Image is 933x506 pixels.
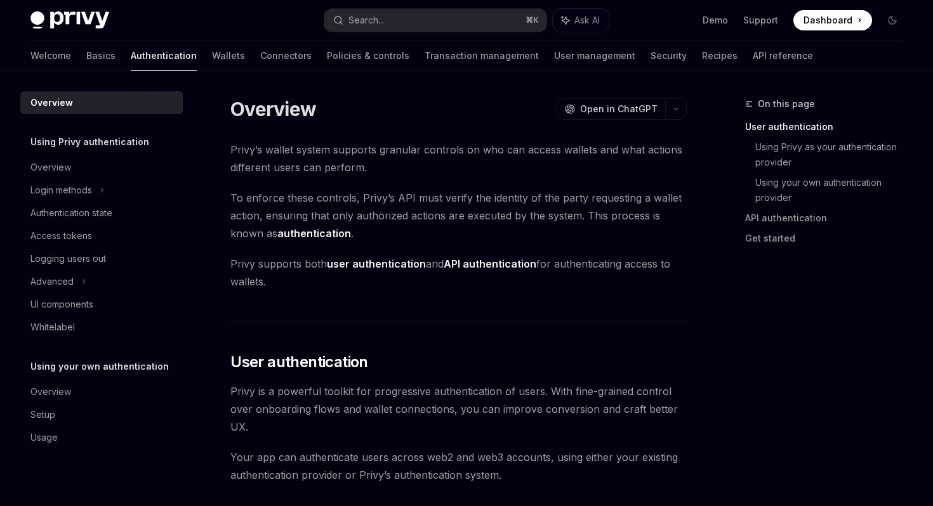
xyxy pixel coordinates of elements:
a: Logging users out [20,247,183,270]
a: Setup [20,403,183,426]
span: Open in ChatGPT [580,103,658,115]
a: Authentication [131,41,197,71]
a: Policies & controls [327,41,409,71]
div: UI components [30,297,93,312]
div: Overview [30,95,73,110]
a: Whitelabel [20,316,183,339]
span: On this page [758,96,815,112]
h5: Using your own authentication [30,359,169,374]
a: Overview [20,380,183,403]
span: Privy’s wallet system supports granular controls on who can access wallets and what actions diffe... [230,141,687,176]
a: Usage [20,426,183,449]
div: Overview [30,384,71,399]
a: Support [743,14,778,27]
a: UI components [20,293,183,316]
span: Dashboard [804,14,852,27]
a: Using Privy as your authentication provider [755,137,913,172]
a: Recipes [702,41,738,71]
a: API authentication [745,208,913,228]
button: Open in ChatGPT [557,98,665,120]
a: User authentication [745,117,913,137]
div: Whitelabel [30,320,75,335]
strong: authentication [277,227,351,240]
img: dark logo [30,11,109,29]
a: Transaction management [425,41,539,71]
strong: API authentication [444,257,536,270]
span: Privy supports both and for authenticating access to wallets. [230,255,687,290]
a: API reference [753,41,813,71]
a: Overview [20,91,183,114]
button: Toggle dark mode [882,10,903,30]
span: User authentication [230,352,368,372]
a: Access tokens [20,224,183,247]
span: Your app can authenticate users across web2 and web3 accounts, using either your existing authent... [230,448,687,484]
a: Wallets [212,41,245,71]
strong: user authentication [327,257,426,270]
div: Advanced [30,274,74,289]
h5: Using Privy authentication [30,134,149,150]
a: Get started [745,228,913,249]
div: Setup [30,407,55,422]
span: Privy is a powerful toolkit for progressive authentication of users. With fine-grained control ov... [230,382,687,436]
button: Search...⌘K [324,9,546,32]
a: Connectors [260,41,312,71]
div: Logging users out [30,251,106,266]
div: Overview [30,160,71,175]
span: ⌘ K [526,15,539,25]
div: Usage [30,430,58,445]
a: Authentication state [20,202,183,224]
div: Authentication state [30,205,112,221]
div: Login methods [30,183,92,198]
a: User management [554,41,635,71]
a: Demo [703,14,728,27]
a: Dashboard [793,10,872,30]
button: Ask AI [553,9,609,32]
span: To enforce these controls, Privy’s API must verify the identity of the party requesting a wallet ... [230,189,687,242]
a: Security [651,41,687,71]
div: Search... [348,13,384,28]
a: Welcome [30,41,71,71]
h1: Overview [230,98,316,120]
div: Access tokens [30,228,92,243]
a: Using your own authentication provider [755,172,913,208]
a: Basics [86,41,116,71]
span: Ask AI [574,14,600,27]
a: Overview [20,156,183,179]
